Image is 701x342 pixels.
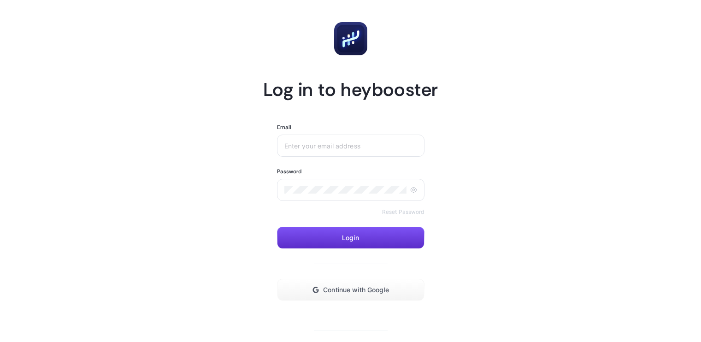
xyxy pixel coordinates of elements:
[277,168,302,175] label: Password
[382,208,424,216] a: Reset Password
[342,234,359,242] span: Login
[277,227,424,249] button: Login
[277,124,292,131] label: Email
[263,77,438,101] h1: Log in to heybooster
[277,279,424,301] button: Continue with Google
[323,286,389,294] span: Continue with Google
[284,142,417,149] input: Enter your email address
